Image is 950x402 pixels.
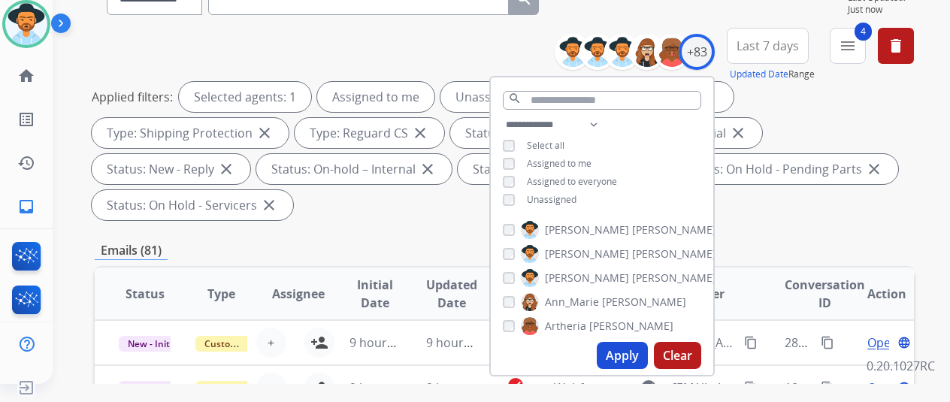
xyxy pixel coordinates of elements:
[272,285,325,303] span: Assignee
[527,157,591,170] span: Assigned to me
[419,160,437,178] mat-icon: close
[17,198,35,216] mat-icon: inbox
[92,118,289,148] div: Type: Shipping Protection
[730,68,788,80] button: Updated Date
[602,295,686,310] span: [PERSON_NAME]
[839,37,857,55] mat-icon: menu
[426,334,494,351] span: 9 hours ago
[554,379,894,396] span: Webform from [EMAIL_ADDRESS][DOMAIN_NAME] on [DATE]
[92,190,293,220] div: Status: On Hold - Servicers
[17,110,35,128] mat-icon: list_alt
[632,271,716,286] span: [PERSON_NAME]
[268,379,274,397] span: +
[126,285,165,303] span: Status
[673,379,735,397] span: [EMAIL_ADDRESS][DOMAIN_NAME]
[632,246,716,261] span: [PERSON_NAME]
[867,334,898,352] span: Open
[679,34,715,70] div: +83
[545,222,629,237] span: [PERSON_NAME]
[654,342,701,369] button: Clear
[217,160,235,178] mat-icon: close
[450,118,598,148] div: Status: Open - All
[17,154,35,172] mat-icon: history
[260,196,278,214] mat-icon: close
[458,154,663,184] div: Status: On-hold - Customer
[440,82,537,112] div: Unassigned
[92,154,250,184] div: Status: New - Reply
[207,285,235,303] span: Type
[830,28,866,64] button: 4
[545,295,599,310] span: Ann_Marie
[310,379,328,397] mat-icon: person_add
[785,276,865,312] span: Conversation ID
[727,28,809,64] button: Last 7 days
[744,336,758,349] mat-icon: content_copy
[855,23,872,41] span: 4
[527,139,564,152] span: Select all
[256,124,274,142] mat-icon: close
[349,276,401,312] span: Initial Date
[545,271,629,286] span: [PERSON_NAME]
[95,241,168,260] p: Emails (81)
[256,154,452,184] div: Status: On-hold – Internal
[92,88,173,106] p: Applied filters:
[349,379,417,396] span: 9 hours ago
[744,381,758,394] mat-icon: content_copy
[867,379,898,397] span: Open
[195,336,293,352] span: Customer Support
[119,381,189,397] span: New - Initial
[545,246,629,261] span: [PERSON_NAME]
[729,124,747,142] mat-icon: close
[5,3,47,45] img: avatar
[669,154,898,184] div: Status: On Hold - Pending Parts
[897,336,911,349] mat-icon: language
[317,82,434,112] div: Assigned to me
[508,92,522,105] mat-icon: search
[119,336,189,352] span: New - Initial
[295,118,444,148] div: Type: Reguard CS
[867,357,935,375] p: 0.20.1027RC
[640,379,658,397] mat-icon: explore
[527,175,617,188] span: Assigned to everyone
[507,376,525,394] mat-icon: check_circle
[865,160,883,178] mat-icon: close
[632,222,716,237] span: [PERSON_NAME]
[411,124,429,142] mat-icon: close
[527,193,576,206] span: Unassigned
[887,37,905,55] mat-icon: delete
[848,4,914,16] span: Just now
[195,381,293,397] span: Customer Support
[349,334,417,351] span: 9 hours ago
[310,334,328,352] mat-icon: person_add
[821,381,834,394] mat-icon: content_copy
[837,267,914,320] th: Action
[426,276,477,312] span: Updated Date
[268,334,274,352] span: +
[256,328,286,358] button: +
[17,67,35,85] mat-icon: home
[589,319,673,334] span: [PERSON_NAME]
[179,82,311,112] div: Selected agents: 1
[737,43,799,49] span: Last 7 days
[545,319,586,334] span: Artheria
[597,342,648,369] button: Apply
[426,379,494,396] span: 9 hours ago
[897,381,911,394] mat-icon: language
[821,336,834,349] mat-icon: content_copy
[730,68,815,80] span: Range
